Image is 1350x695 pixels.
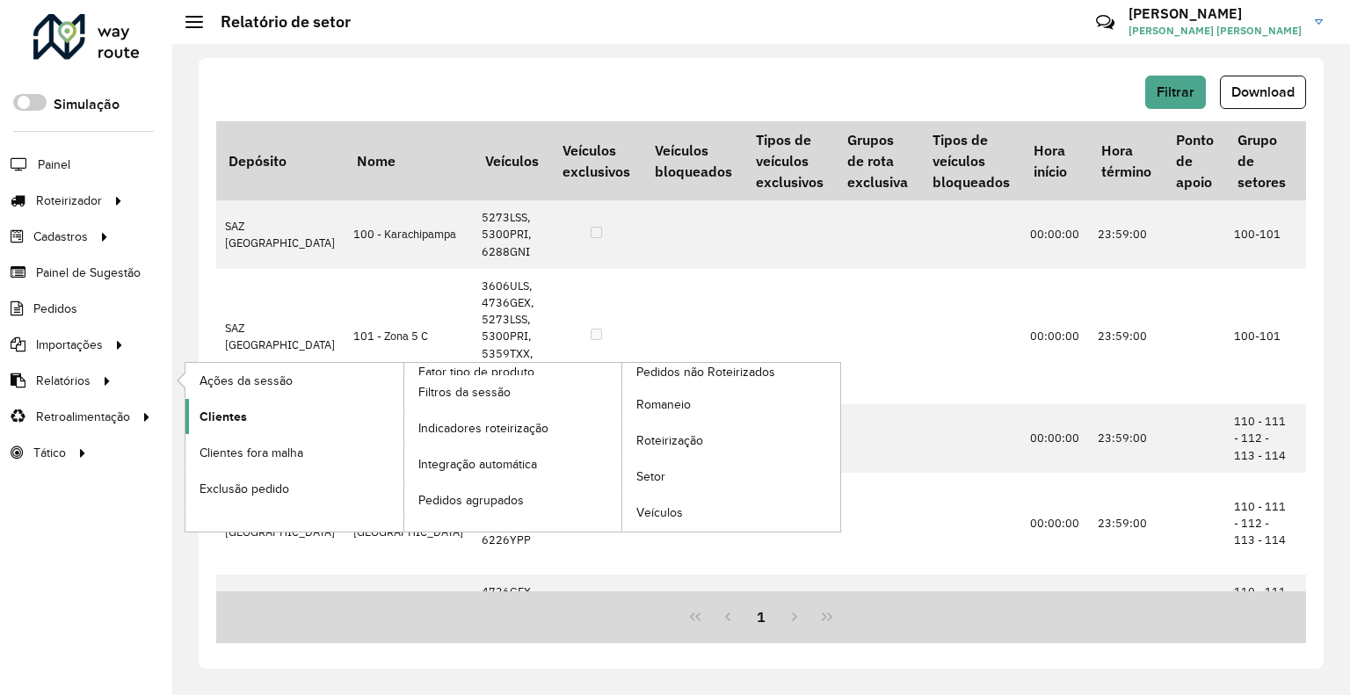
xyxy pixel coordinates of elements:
[200,444,303,462] span: Clientes fora malha
[1089,200,1163,269] td: 23:59:00
[404,375,622,410] a: Filtros da sessão
[622,424,840,459] a: Roteirização
[1157,84,1194,99] span: Filtrar
[345,200,473,269] td: 100 - Karachipampa
[1145,76,1206,109] button: Filtrar
[36,372,91,390] span: Relatórios
[622,496,840,531] a: Veículos
[185,471,403,506] a: Exclusão pedido
[1089,404,1163,473] td: 23:59:00
[1220,76,1306,109] button: Download
[1089,473,1163,575] td: 23:59:00
[744,121,835,200] th: Tipos de veículos exclusivos
[404,411,622,446] a: Indicadores roteirização
[200,372,293,390] span: Ações da sessão
[216,121,345,200] th: Depósito
[1225,121,1297,200] th: Grupo de setores
[345,269,473,404] td: 101 - Zona 5 C
[1086,4,1124,41] a: Contato Rápido
[642,121,744,200] th: Veículos bloqueados
[1089,121,1163,200] th: Hora término
[38,156,70,174] span: Painel
[404,447,622,482] a: Integração automática
[418,419,548,438] span: Indicadores roteirização
[1164,121,1225,200] th: Ponto de apoio
[404,363,841,531] a: Pedidos não Roteirizados
[200,480,289,498] span: Exclusão pedido
[473,575,550,643] td: 4736GEX, 4767XFI, 6226YPP
[1089,575,1163,643] td: 23:59:00
[1021,121,1089,200] th: Hora início
[1021,269,1089,404] td: 00:00:00
[345,121,473,200] th: Nome
[1225,404,1297,473] td: 110 - 111 - 112 - 113 - 114
[1225,473,1297,575] td: 110 - 111 - 112 - 113 - 114
[33,300,77,318] span: Pedidos
[36,336,103,354] span: Importações
[473,269,550,404] td: 3606ULS, 4736GEX, 5273LSS, 5300PRI, 5359TXX, 6003XUU, 6288GNI
[1089,269,1163,404] td: 23:59:00
[836,121,920,200] th: Grupos de rota exclusiva
[1129,23,1302,39] span: [PERSON_NAME] [PERSON_NAME]
[473,200,550,269] td: 5273LSS, 5300PRI, 6288GNI
[550,121,642,200] th: Veículos exclusivos
[418,383,511,402] span: Filtros da sessão
[1021,200,1089,269] td: 00:00:00
[418,491,524,510] span: Pedidos agrupados
[33,444,66,462] span: Tático
[636,503,683,522] span: Veículos
[473,121,550,200] th: Veículos
[36,408,130,426] span: Retroalimentação
[636,431,703,450] span: Roteirização
[185,363,403,398] a: Ações da sessão
[345,575,473,643] td: 112 - Zona 3
[54,94,120,115] label: Simulação
[636,467,665,486] span: Setor
[1225,269,1297,404] td: 100-101
[418,455,537,474] span: Integração automática
[1231,84,1295,99] span: Download
[1021,404,1089,473] td: 00:00:00
[185,363,622,531] a: Fator tipo de produto
[1129,5,1302,22] h3: [PERSON_NAME]
[1225,200,1297,269] td: 100-101
[1225,575,1297,643] td: 110 - 111 - 112 - 113 - 114
[216,575,345,643] td: SAZ [GEOGRAPHIC_DATA]
[33,228,88,246] span: Cadastros
[1021,575,1089,643] td: 00:00:00
[636,395,691,414] span: Romaneio
[36,192,102,210] span: Roteirizador
[216,200,345,269] td: SAZ [GEOGRAPHIC_DATA]
[203,12,351,32] h2: Relatório de setor
[418,363,534,381] span: Fator tipo de produto
[920,121,1021,200] th: Tipos de veículos bloqueados
[1021,473,1089,575] td: 00:00:00
[185,435,403,470] a: Clientes fora malha
[404,483,622,518] a: Pedidos agrupados
[622,387,840,423] a: Romaneio
[185,399,403,434] a: Clientes
[200,408,247,426] span: Clientes
[216,269,345,404] td: SAZ [GEOGRAPHIC_DATA]
[744,600,778,633] button: 1
[636,363,775,381] span: Pedidos não Roteirizados
[622,460,840,495] a: Setor
[36,264,141,282] span: Painel de Sugestão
